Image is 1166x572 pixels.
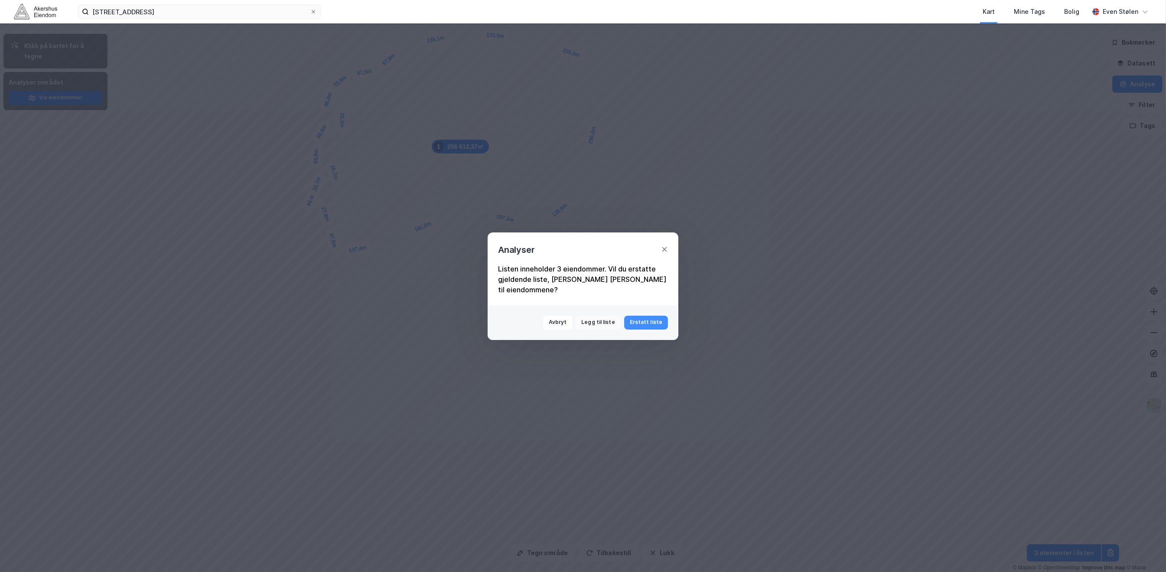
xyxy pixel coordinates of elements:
[983,7,995,17] div: Kart
[498,243,534,257] div: Analyser
[14,4,57,19] img: akershus-eiendom-logo.9091f326c980b4bce74ccdd9f866810c.svg
[89,5,310,18] input: Søk på adresse, matrikkel, gårdeiere, leietakere eller personer
[1064,7,1079,17] div: Bolig
[1123,530,1166,572] div: Kontrollprogram for chat
[543,316,573,330] button: Avbryt
[1014,7,1045,17] div: Mine Tags
[498,264,668,295] div: Listen inneholder 3 eiendommer. Vil du erstatte gjeldende liste, [PERSON_NAME] [PERSON_NAME] til ...
[1123,530,1166,572] iframe: Chat Widget
[624,316,668,330] button: Erstatt liste
[1103,7,1138,17] div: Even Stølen
[576,316,620,330] button: Legg til liste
